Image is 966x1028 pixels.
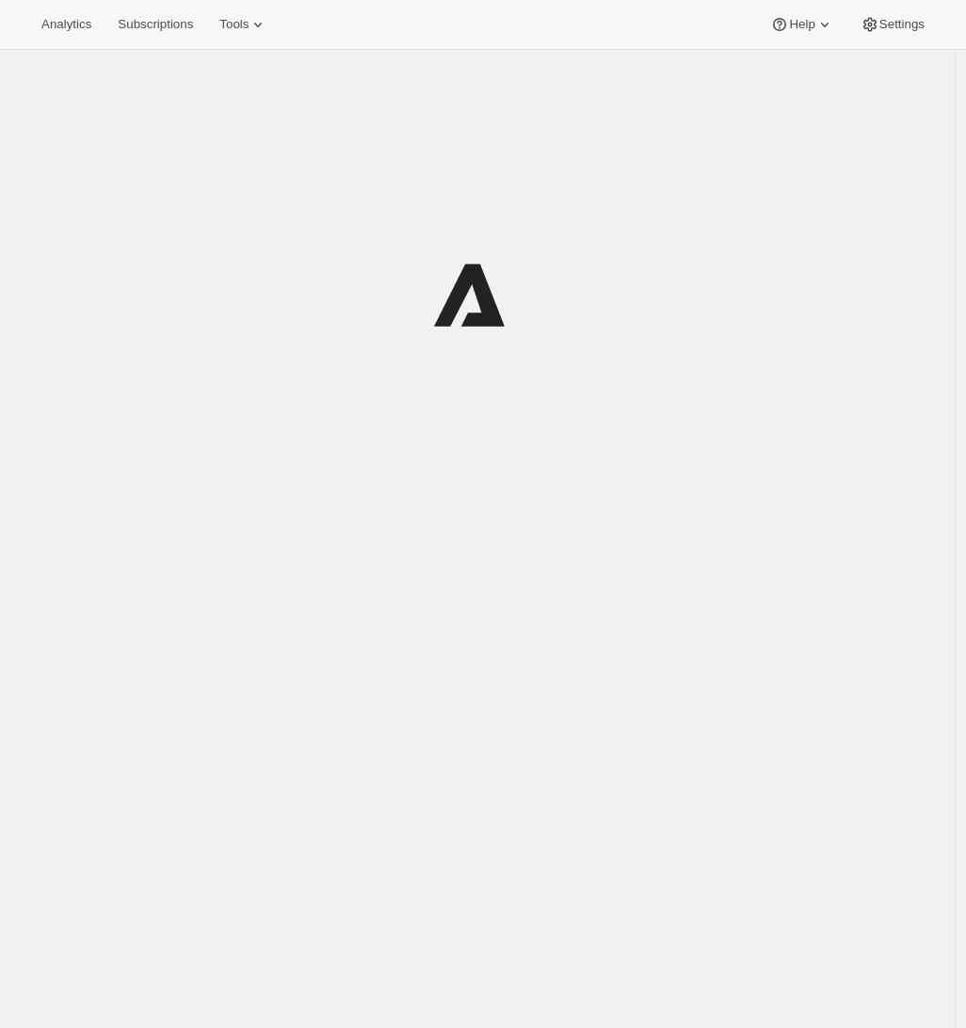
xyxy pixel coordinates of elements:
[759,11,845,38] button: Help
[106,11,204,38] button: Subscriptions
[41,17,91,32] span: Analytics
[118,17,193,32] span: Subscriptions
[219,17,249,32] span: Tools
[30,11,103,38] button: Analytics
[849,11,936,38] button: Settings
[879,17,925,32] span: Settings
[789,17,814,32] span: Help
[208,11,279,38] button: Tools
